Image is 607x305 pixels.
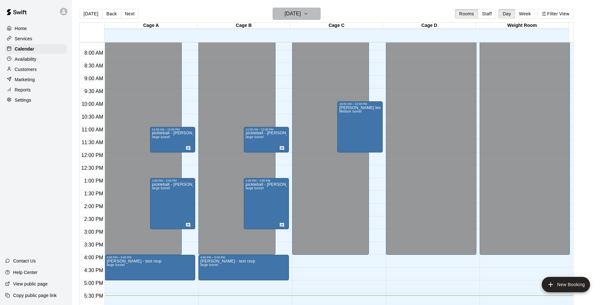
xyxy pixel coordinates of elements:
span: large tunnel [246,186,264,190]
button: Staff [478,9,496,19]
p: Settings [15,97,31,103]
button: Rooms [455,9,478,19]
p: Calendar [15,46,34,52]
svg: Has notes [279,146,284,151]
span: large tunnel [246,135,264,139]
a: Availability [5,54,67,64]
div: 10:00 AM – 12:00 PM [339,102,380,106]
button: [DATE] [273,8,321,20]
span: large tunnel [152,135,170,139]
div: 11:00 AM – 12:00 PM [152,128,193,131]
div: 1:00 PM – 3:00 PM [246,179,287,182]
div: 4:00 PM – 5:00 PM [107,256,193,259]
p: Contact Us [13,258,36,264]
span: 8:30 AM [83,63,105,68]
svg: Has notes [279,223,284,228]
a: Marketing [5,75,67,84]
span: 4:30 PM [83,268,105,273]
p: Copy public page link [13,292,57,299]
a: Calendar [5,44,67,54]
span: 8:00 AM [83,50,105,56]
button: [DATE] [79,9,102,19]
button: Filter View [538,9,573,19]
span: Medium tunnel [339,110,362,113]
span: 10:00 AM [80,101,105,107]
a: Home [5,24,67,33]
div: 1:00 PM – 3:00 PM: pickleball - lissette garcia [150,178,195,229]
p: Home [15,25,27,32]
span: 10:30 AM [80,114,105,120]
p: Services [15,35,32,42]
div: 1:00 PM – 3:00 PM [152,179,193,182]
div: Weight Room [476,23,569,29]
div: 11:00 AM – 12:00 PM: pickleball - Paul Bentsianova [150,127,195,152]
span: 1:00 PM [83,178,105,184]
p: Customers [15,66,37,73]
div: Cage C [290,23,383,29]
div: 4:00 PM – 5:00 PM: Andres j - text rsvp [105,255,195,280]
p: View public page [13,281,48,287]
span: 11:00 AM [80,127,105,132]
svg: Has notes [186,146,191,151]
p: Help Center [13,269,37,276]
span: 3:00 PM [83,229,105,235]
span: large tunnel [200,263,218,267]
span: 11:30 AM [80,140,105,145]
div: 10:00 AM – 12:00 PM: kelvin lessons [337,101,382,152]
span: 2:30 PM [83,216,105,222]
span: 12:30 PM [80,165,105,171]
div: Cage A [105,23,197,29]
p: Reports [15,87,31,93]
p: Availability [15,56,36,62]
a: Customers [5,65,67,74]
button: Day [499,9,515,19]
button: add [542,277,590,292]
a: Reports [5,85,67,95]
div: 11:00 AM – 12:00 PM: pickleball - Paul Bentsianova [244,127,289,152]
span: 3:30 PM [83,242,105,247]
span: 1:30 PM [83,191,105,196]
div: Cage D [383,23,476,29]
span: 5:00 PM [83,280,105,286]
h6: [DATE] [284,9,301,18]
p: Marketing [15,76,35,83]
span: 2:00 PM [83,204,105,209]
span: large tunnel [152,186,170,190]
span: 4:00 PM [83,255,105,260]
div: 1:00 PM – 3:00 PM: pickleball - lissette garcia [244,178,289,229]
span: 5:30 PM [83,293,105,299]
span: 12:00 PM [80,152,105,158]
a: Services [5,34,67,43]
button: Back [102,9,121,19]
span: 9:30 AM [83,89,105,94]
div: 4:00 PM – 5:00 PM: Adam ellington - text rsvp [198,255,289,280]
span: large tunnel [107,263,124,267]
span: 9:00 AM [83,76,105,81]
svg: Has notes [186,223,191,228]
button: Week [515,9,535,19]
div: 4:00 PM – 5:00 PM [200,256,287,259]
div: 11:00 AM – 12:00 PM [246,128,287,131]
div: Cage B [197,23,290,29]
button: Next [121,9,139,19]
a: Settings [5,95,67,105]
